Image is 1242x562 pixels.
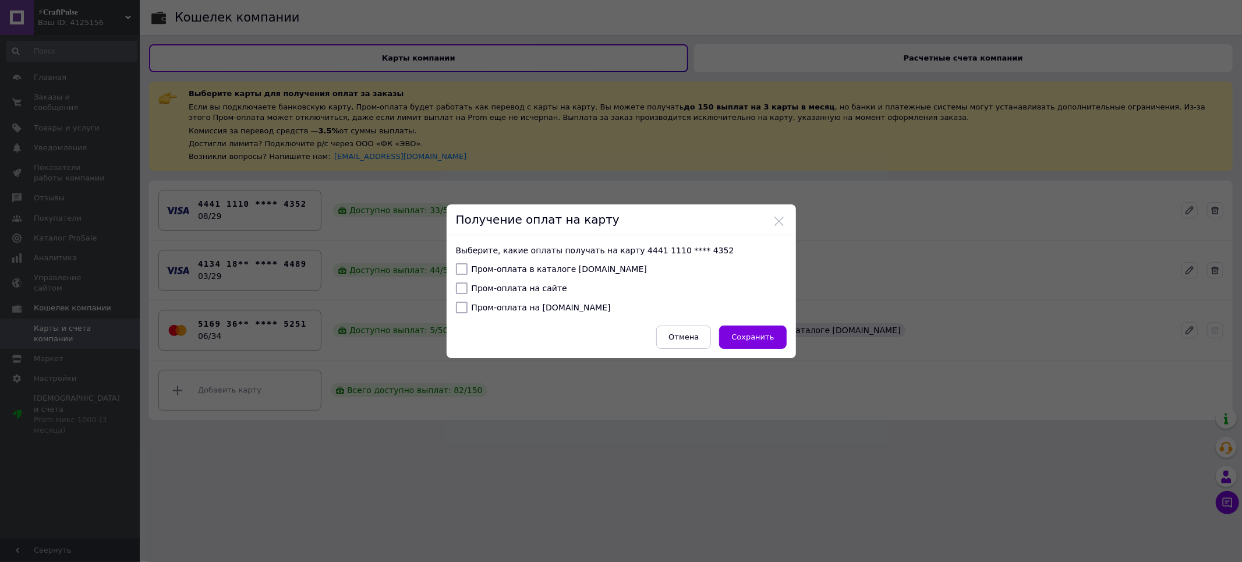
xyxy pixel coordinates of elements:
button: Отмена [656,326,711,349]
label: Пром-оплата на сайте [456,282,567,294]
label: Пром-оплата в каталоге [DOMAIN_NAME] [456,263,647,275]
p: Выберите, какие оплаты получать на карту 4441 1110 **** 4352 [456,245,787,256]
span: Получение оплат на карту [456,213,620,227]
span: Отмена [668,333,699,341]
span: Сохранить [731,333,774,341]
button: Сохранить [719,326,786,349]
label: Пром-оплата на [DOMAIN_NAME] [456,302,611,313]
